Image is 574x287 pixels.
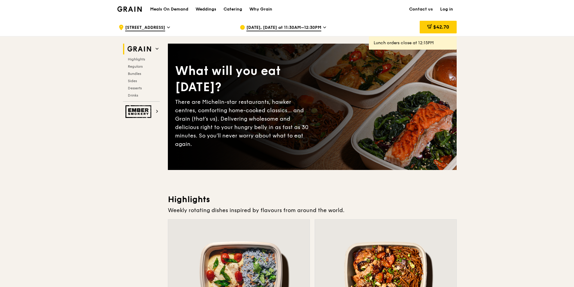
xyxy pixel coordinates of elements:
[128,93,138,97] span: Drinks
[246,0,276,18] a: Why Grain
[128,57,145,61] span: Highlights
[406,0,437,18] a: Contact us
[168,206,457,214] div: Weekly rotating dishes inspired by flavours from around the world.
[128,79,137,83] span: Sides
[168,194,457,205] h3: Highlights
[249,0,272,18] div: Why Grain
[437,0,457,18] a: Log in
[125,44,153,54] img: Grain web logo
[128,72,141,76] span: Bundles
[125,105,153,118] img: Ember Smokery web logo
[433,24,449,30] span: $42.70
[175,63,312,95] div: What will you eat [DATE]?
[220,0,246,18] a: Catering
[196,0,216,18] div: Weddings
[125,25,165,31] span: [STREET_ADDRESS]
[150,6,188,12] h1: Meals On Demand
[192,0,220,18] a: Weddings
[246,25,321,31] span: [DATE], [DATE] at 11:30AM–12:30PM
[224,0,242,18] div: Catering
[128,86,142,90] span: Desserts
[374,40,452,46] div: Lunch orders close at 12:15PM
[128,64,143,69] span: Regulars
[175,98,312,148] div: There are Michelin-star restaurants, hawker centres, comforting home-cooked classics… and Grain (...
[117,6,142,12] img: Grain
